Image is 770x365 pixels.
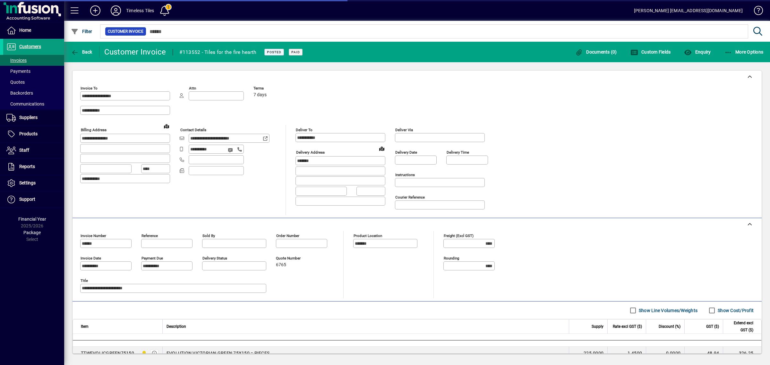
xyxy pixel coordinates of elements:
[706,323,719,330] span: GST ($)
[81,323,89,330] span: Item
[724,49,764,55] span: More Options
[276,233,299,238] mat-label: Order number
[253,86,292,90] span: Terms
[202,256,227,260] mat-label: Delivery status
[296,128,312,132] mat-label: Deliver To
[3,110,64,126] a: Suppliers
[3,126,64,142] a: Products
[629,46,672,58] button: Custom Fields
[575,49,617,55] span: Documents (0)
[727,319,753,334] span: Extend excl GST ($)
[81,350,134,356] div: TTWEVOLICGREEN75150
[19,28,31,33] span: Home
[140,350,147,357] span: Dunedin
[637,307,697,314] label: Show Line Volumes/Weights
[19,44,41,49] span: Customers
[3,22,64,38] a: Home
[71,49,92,55] span: Back
[19,180,36,185] span: Settings
[223,142,239,158] button: Send SMS
[6,101,44,106] span: Communications
[3,159,64,175] a: Reports
[723,46,765,58] button: More Options
[584,350,603,356] span: 225.0000
[108,28,143,35] span: Customer Invoice
[613,323,642,330] span: Rate excl GST ($)
[19,164,35,169] span: Reports
[646,347,684,360] td: 0.0000
[81,278,88,283] mat-label: Title
[81,233,106,238] mat-label: Invoice number
[444,256,459,260] mat-label: Rounding
[85,5,106,16] button: Add
[592,323,603,330] span: Supply
[141,256,163,260] mat-label: Payment due
[574,46,619,58] button: Documents (0)
[723,347,761,360] td: 326.25
[104,47,166,57] div: Customer Invoice
[682,46,712,58] button: Enquiry
[3,66,64,77] a: Payments
[106,5,126,16] button: Profile
[81,256,101,260] mat-label: Invoice date
[179,47,257,57] div: #113552 - Tiles for the fire hearth
[3,77,64,88] a: Quotes
[81,86,98,90] mat-label: Invoice To
[167,323,186,330] span: Description
[3,98,64,109] a: Communications
[202,233,215,238] mat-label: Sold by
[684,347,723,360] td: 48.94
[64,46,99,58] app-page-header-button: Back
[354,233,382,238] mat-label: Product location
[6,90,33,96] span: Backorders
[69,26,94,37] button: Filter
[6,69,30,74] span: Payments
[161,121,172,131] a: View on map
[3,55,64,66] a: Invoices
[6,80,25,85] span: Quotes
[19,148,29,153] span: Staff
[444,233,474,238] mat-label: Freight (excl GST)
[126,5,154,16] div: Timeless Tiles
[276,262,286,267] span: 6765
[634,5,743,16] div: [PERSON_NAME] [EMAIL_ADDRESS][DOMAIN_NAME]
[377,143,387,154] a: View on map
[276,256,314,260] span: Quote number
[19,197,35,202] span: Support
[716,307,754,314] label: Show Cost/Profit
[630,49,671,55] span: Custom Fields
[612,350,642,356] div: 1.4500
[395,173,415,177] mat-label: Instructions
[18,216,46,222] span: Financial Year
[69,46,94,58] button: Back
[3,175,64,191] a: Settings
[447,150,469,155] mat-label: Delivery time
[395,128,413,132] mat-label: Deliver via
[23,230,41,235] span: Package
[395,150,417,155] mat-label: Delivery date
[291,50,300,54] span: Paid
[3,191,64,208] a: Support
[3,142,64,158] a: Staff
[3,88,64,98] a: Backorders
[395,195,425,199] mat-label: Courier Reference
[19,131,38,136] span: Products
[749,1,762,22] a: Knowledge Base
[189,86,196,90] mat-label: Attn
[19,115,38,120] span: Suppliers
[71,29,92,34] span: Filter
[141,233,158,238] mat-label: Reference
[253,92,267,98] span: 7 days
[6,58,27,63] span: Invoices
[167,350,269,356] span: EVOLUTION VICTORIAN GREEN 75X150 = PIECES
[659,323,680,330] span: Discount (%)
[684,49,711,55] span: Enquiry
[267,50,281,54] span: Posted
